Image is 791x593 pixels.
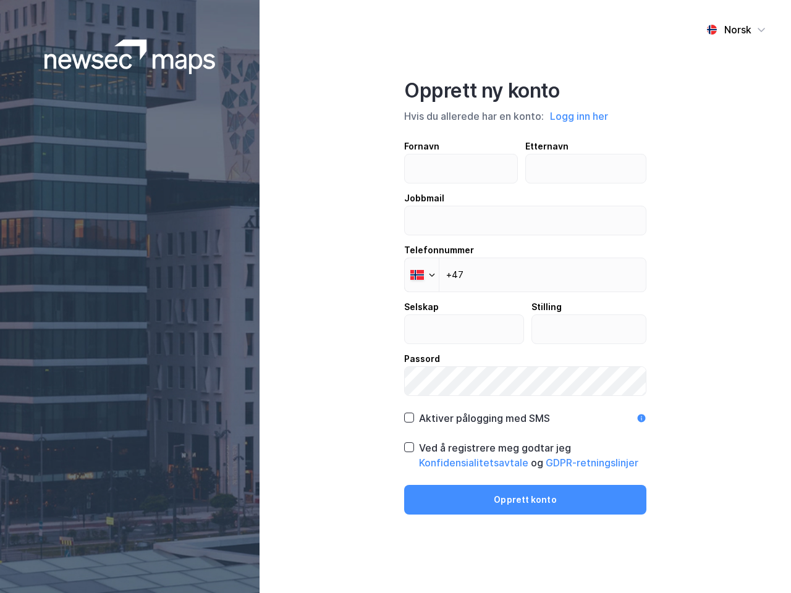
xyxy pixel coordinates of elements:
[404,139,518,154] div: Fornavn
[44,40,216,74] img: logoWhite.bf58a803f64e89776f2b079ca2356427.svg
[525,139,647,154] div: Etternavn
[404,485,646,515] button: Opprett konto
[404,351,646,366] div: Passord
[729,534,791,593] iframe: Chat Widget
[546,108,612,124] button: Logg inn her
[404,78,646,103] div: Opprett ny konto
[404,243,646,258] div: Telefonnummer
[404,108,646,124] div: Hvis du allerede har en konto:
[724,22,751,37] div: Norsk
[405,258,439,292] div: Norway: + 47
[404,258,646,292] input: Telefonnummer
[419,440,646,470] div: Ved å registrere meg godtar jeg og
[404,191,646,206] div: Jobbmail
[531,300,647,314] div: Stilling
[404,300,524,314] div: Selskap
[419,411,550,426] div: Aktiver pålogging med SMS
